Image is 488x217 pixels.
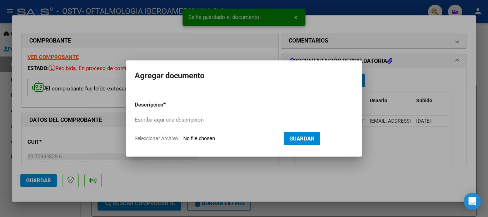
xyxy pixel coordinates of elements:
[135,135,178,141] span: Seleccionar Archivo
[464,193,481,210] div: Open Intercom Messenger
[289,135,314,142] span: Guardar
[135,69,353,83] h2: Agregar documento
[284,132,320,145] button: Guardar
[135,101,200,109] p: Descripcion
